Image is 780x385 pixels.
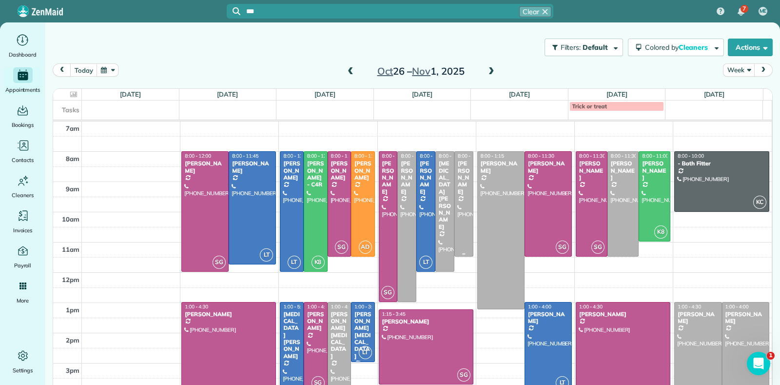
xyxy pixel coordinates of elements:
div: [PERSON_NAME] [677,311,719,325]
span: Invoices [13,225,33,235]
span: 1:00 - 4:00 [725,304,749,310]
span: 8:00 - 11:30 [458,153,484,159]
div: [PERSON_NAME] [457,160,470,195]
h2: 26 – 1, 2025 [360,66,482,77]
div: [PERSON_NAME] [184,160,226,174]
span: K8 [654,225,667,239]
div: [PERSON_NAME] [527,160,569,174]
div: [PERSON_NAME] [382,160,395,195]
span: SG [381,286,394,299]
span: 2pm [66,336,79,344]
span: 8:00 - 11:30 [611,153,637,159]
span: Settings [13,365,33,375]
div: 7 unread notifications [731,1,751,22]
span: 9am [66,185,79,193]
span: LT [260,248,273,262]
span: 11am [62,245,79,253]
span: 1:00 - 4:00 [331,304,354,310]
div: [PERSON_NAME] [419,160,432,195]
button: Clear [519,6,551,17]
a: [DATE] [120,90,141,98]
a: [DATE] [606,90,627,98]
button: Actions [728,39,773,56]
span: 1:00 - 4:30 [185,304,208,310]
div: [PERSON_NAME] [382,318,470,325]
div: [PERSON_NAME] [610,160,636,181]
span: 8:00 - 10:00 [678,153,704,159]
div: [MEDICAL_DATA][PERSON_NAME] [283,311,301,360]
a: Dashboard [4,32,41,60]
div: [PERSON_NAME] [527,311,569,325]
button: Filters: Default [545,39,623,56]
span: 8:00 - 12:00 [420,153,446,159]
button: next [754,63,773,77]
a: [DATE] [412,90,433,98]
span: 8:00 - 11:30 [331,153,357,159]
span: 10am [62,215,79,223]
button: Colored byCleaners [628,39,724,56]
span: 8:00 - 12:00 [283,153,310,159]
a: [DATE] [509,90,530,98]
div: [PERSON_NAME] [642,160,667,181]
span: SG [591,241,604,254]
span: 7 [742,5,746,13]
div: [PERSON_NAME][MEDICAL_DATA] [331,311,349,360]
span: 1pm [66,306,79,314]
div: [PERSON_NAME] - C4R [307,160,325,188]
span: 8am [66,155,79,162]
iframe: Intercom live chat [747,352,770,375]
span: Bookings [12,120,34,130]
span: LT [359,346,372,359]
span: 12pm [62,276,79,284]
svg: Focus search [233,7,240,15]
div: [PERSON_NAME][MEDICAL_DATA] [354,311,372,360]
span: 1:00 - 4:30 [678,304,701,310]
span: 8:00 - 11:30 [354,153,381,159]
span: 8:00 - 11:00 [642,153,668,159]
span: 8:00 - 12:00 [439,153,465,159]
span: AD [359,241,372,254]
span: ME [760,7,767,15]
span: 1:00 - 3:00 [354,304,378,310]
button: prev [53,63,71,77]
span: More [17,296,29,305]
span: Payroll [14,261,32,270]
span: Trick or treat [572,102,607,110]
span: LT [288,256,301,269]
span: Colored by [645,43,711,52]
span: 8:00 - 12:00 [185,153,211,159]
button: Focus search [227,7,240,15]
div: [PERSON_NAME] [354,160,372,181]
a: [DATE] [314,90,335,98]
a: Bookings [4,102,41,130]
a: Payroll [4,243,41,270]
span: K8 [312,256,325,269]
span: SG [213,256,226,269]
span: 1:15 - 3:45 [382,311,406,317]
button: Week [723,63,755,77]
span: 1 [767,352,775,360]
div: [PERSON_NAME] [331,160,349,181]
button: today [70,63,97,77]
span: Cleaners [679,43,710,52]
div: [MEDICAL_DATA][PERSON_NAME] [438,160,451,230]
a: Contacts [4,138,41,165]
div: - Bath Fitter [677,160,766,167]
a: [DATE] [704,90,725,98]
span: Oct [377,65,393,77]
a: Cleaners [4,173,41,200]
span: Contacts [12,155,34,165]
div: [PERSON_NAME] [307,311,325,332]
span: 1:00 - 5:00 [283,304,307,310]
span: Default [583,43,608,52]
div: [PERSON_NAME] [232,160,273,174]
span: Filters: [561,43,581,52]
span: 8:00 - 11:30 [528,153,554,159]
span: 3pm [66,366,79,374]
span: 1:00 - 4:30 [579,304,603,310]
a: Settings [4,348,41,375]
div: [PERSON_NAME] [579,311,667,318]
span: Cleaners [12,190,34,200]
span: 8:00 - 11:45 [232,153,258,159]
span: Nov [412,65,430,77]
